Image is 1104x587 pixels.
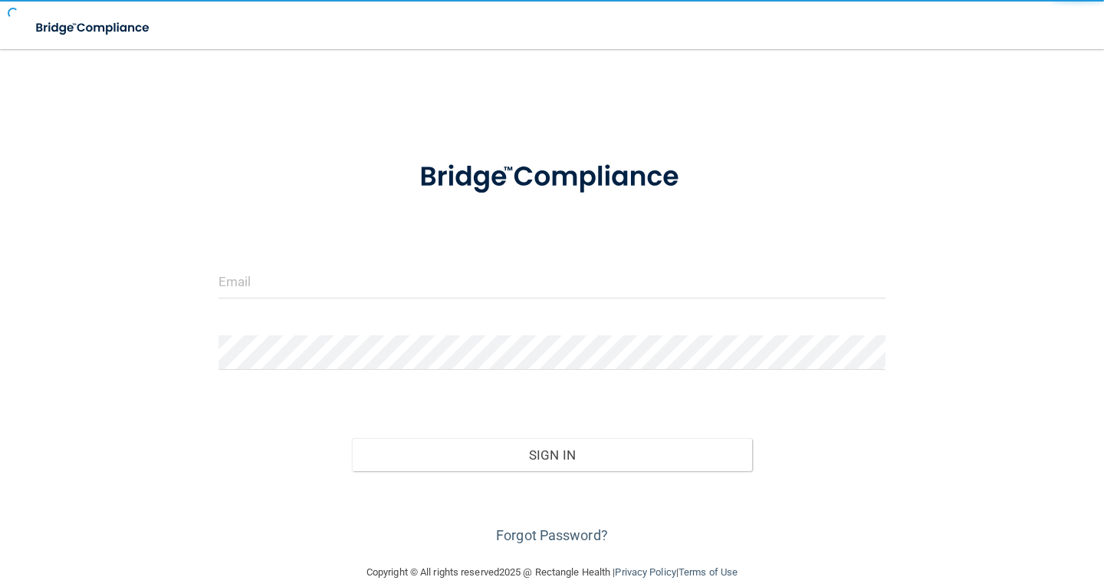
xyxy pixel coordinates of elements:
button: Sign In [352,438,752,472]
a: Privacy Policy [615,566,675,578]
img: bridge_compliance_login_screen.278c3ca4.svg [23,12,164,44]
input: Email [219,264,886,298]
img: bridge_compliance_login_screen.278c3ca4.svg [391,141,713,213]
a: Forgot Password? [496,527,608,543]
a: Terms of Use [678,566,738,578]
